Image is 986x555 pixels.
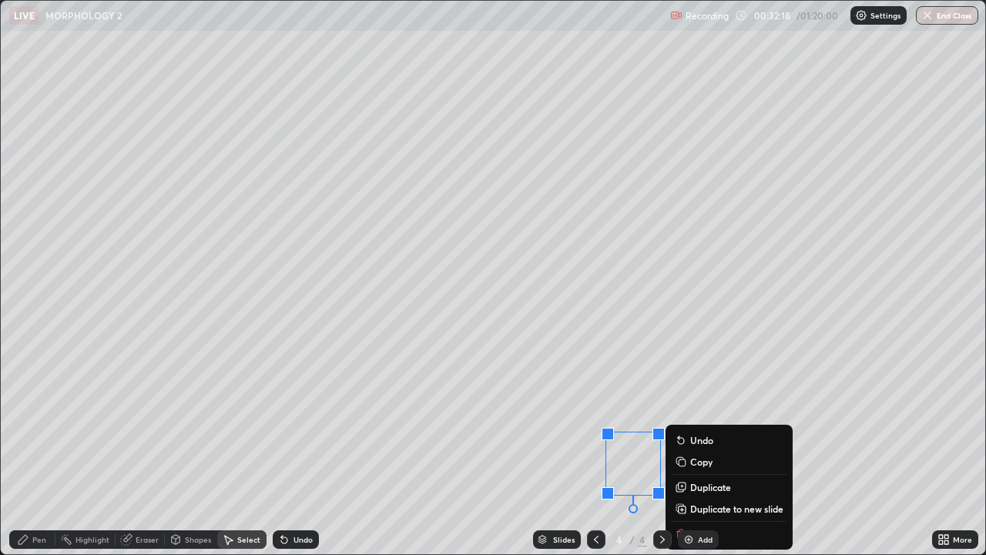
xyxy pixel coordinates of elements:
img: recording.375f2c34.svg [670,9,682,22]
p: Settings [870,12,900,19]
p: MORPHOLOGY 2 [45,9,122,22]
p: Duplicate [690,481,731,493]
div: Add [698,536,713,543]
p: Recording [686,10,729,22]
div: Eraser [136,536,159,543]
div: / [630,535,635,544]
div: Shapes [185,536,211,543]
div: More [953,536,972,543]
div: 4 [638,533,647,547]
p: Duplicate to new slide [690,503,783,515]
button: Undo [672,431,786,449]
div: Undo [293,536,313,543]
button: End Class [916,6,978,25]
div: Select [237,536,260,543]
button: Duplicate [672,478,786,496]
div: Slides [553,536,575,543]
div: Highlight [75,536,109,543]
p: Undo [690,434,713,446]
button: Copy [672,452,786,471]
button: Duplicate to new slide [672,499,786,518]
img: class-settings-icons [855,9,867,22]
p: LIVE [14,9,35,22]
div: 4 [612,535,627,544]
img: end-class-cross [921,9,934,22]
img: add-slide-button [682,533,695,546]
p: Copy [690,456,713,468]
div: Pen [32,536,46,543]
